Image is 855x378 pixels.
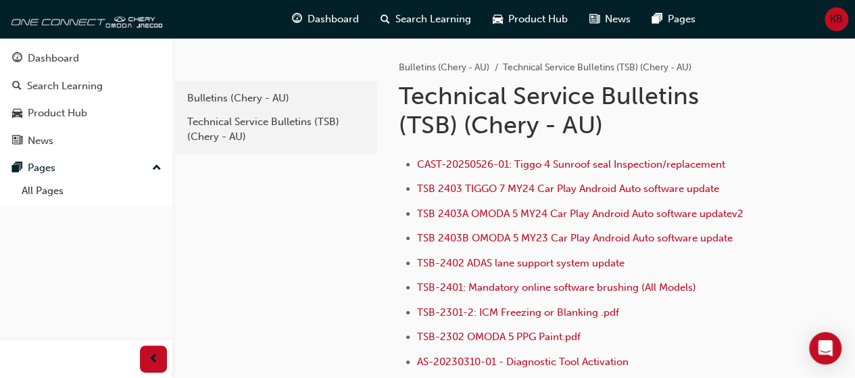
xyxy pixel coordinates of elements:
[187,114,365,145] div: Technical Service Bulletins (TSB) (Chery - AU)
[5,156,167,181] button: Pages
[417,183,719,195] a: TSB 2403 TIGGO 7 MY24 Car Play Android Auto software update
[417,158,725,170] a: CAST-20250526-01: Tiggo 4 Sunroof seal Inspection/replacement
[825,7,848,31] button: KB
[12,53,22,65] span: guage-icon
[5,128,167,153] a: News
[381,11,390,28] span: search-icon
[399,62,489,73] a: Bulletins (Chery - AU)
[417,306,619,318] a: TSB-2301-2: ICM Freezing or Blanking .pdf
[12,108,22,120] span: car-icon
[187,91,365,106] div: Bulletins (Chery - AU)
[482,5,579,33] a: car-iconProduct Hub
[7,5,162,32] img: oneconnect
[605,11,631,27] span: News
[5,74,167,99] a: Search Learning
[12,80,22,93] span: search-icon
[503,60,691,76] li: Technical Service Bulletins (TSB) (Chery - AU)
[281,5,370,33] a: guage-iconDashboard
[16,181,167,202] a: All Pages
[5,43,167,156] button: DashboardSearch LearningProduct HubNews
[508,11,568,27] span: Product Hub
[370,5,482,33] a: search-iconSearch Learning
[417,232,733,244] a: TSB 2403B OMODA 5 MY23 Car Play Android Auto software update
[12,135,22,147] span: news-icon
[5,101,167,126] a: Product Hub
[809,332,841,364] div: Open Intercom Messenger
[28,133,53,149] div: News
[28,51,79,66] div: Dashboard
[180,110,372,149] a: Technical Service Bulletins (TSB) (Chery - AU)
[417,331,581,343] a: TSB-2302 OMODA 5 PPG Paint.pdf
[399,81,752,140] h1: Technical Service Bulletins (TSB) (Chery - AU)
[27,78,103,94] div: Search Learning
[308,11,359,27] span: Dashboard
[149,351,159,368] span: prev-icon
[830,11,843,27] span: KB
[152,160,162,177] span: up-icon
[5,46,167,71] a: Dashboard
[28,160,55,176] div: Pages
[417,281,696,293] a: TSB-2401: Mandatory online software brushing (All Models)
[493,11,503,28] span: car-icon
[417,208,743,220] a: TSB 2403A OMODA 5 MY24 Car Play Android Auto software updatev2
[417,356,629,368] a: AS-20230310-01 - Diagnostic Tool Activation
[641,5,706,33] a: pages-iconPages
[12,162,22,174] span: pages-icon
[292,11,302,28] span: guage-icon
[28,105,87,121] div: Product Hub
[668,11,695,27] span: Pages
[652,11,662,28] span: pages-icon
[417,257,625,269] a: TSB-2402 ADAS lane support system update
[589,11,600,28] span: news-icon
[395,11,471,27] span: Search Learning
[579,5,641,33] a: news-iconNews
[180,87,372,110] a: Bulletins (Chery - AU)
